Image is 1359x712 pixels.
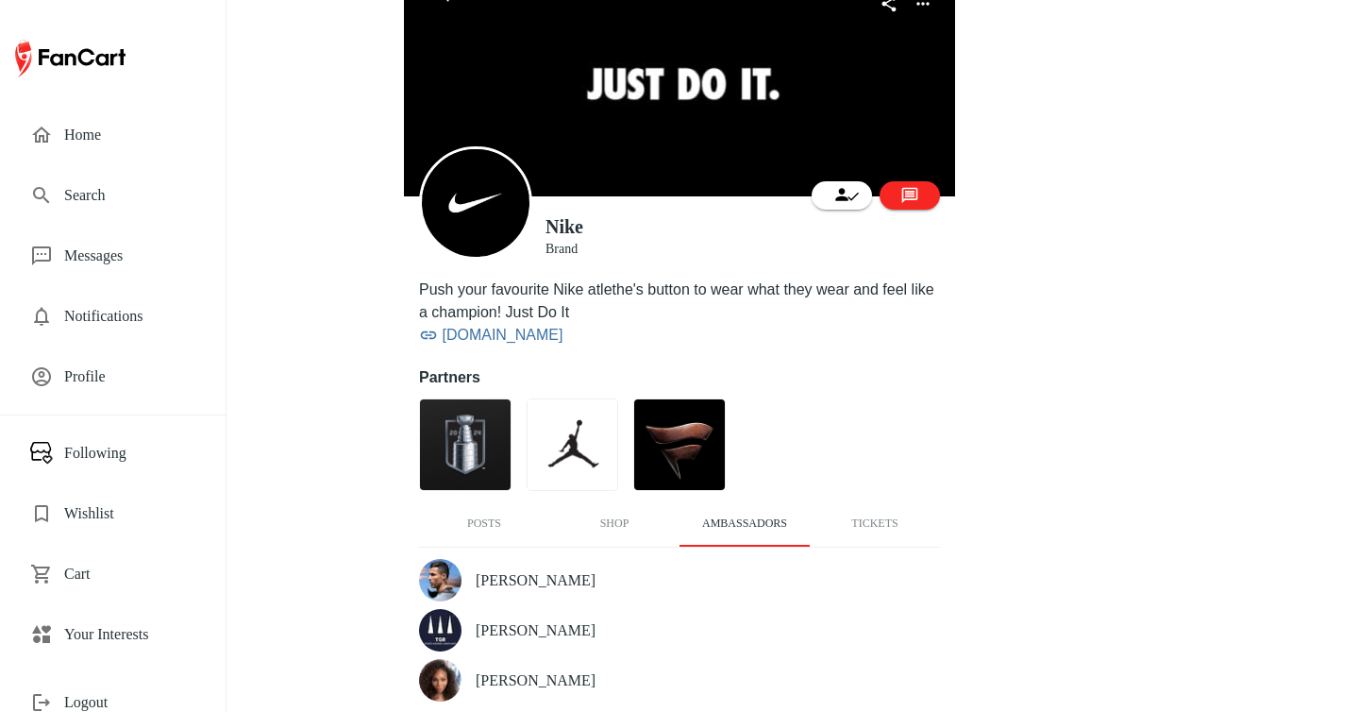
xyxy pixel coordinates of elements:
[880,181,940,210] button: Message
[419,605,940,655] div: [PERSON_NAME]
[442,324,562,347] a: [DOMAIN_NAME]
[64,245,195,267] span: Messages
[549,501,679,547] button: Shop
[15,491,210,536] div: Wishlist
[64,563,195,585] span: Cart
[15,431,210,476] div: Following
[422,149,529,257] img: Store profile
[419,555,940,605] div: [PERSON_NAME]
[476,670,940,690] h5: [PERSON_NAME]
[64,502,195,525] span: Wishlist
[419,655,940,705] div: [PERSON_NAME]
[64,305,195,328] span: Notifications
[419,366,940,389] h4: Partners
[64,442,195,465] span: Following
[419,398,512,491] img: 968cd214e0-1816-11ef-aacc-f7b0515c1b2d.jpg
[633,398,726,491] img: 9063fb5cc0-70f9-11ef-8069-213eeceee794.jpg
[64,124,195,146] span: Home
[476,570,940,590] h5: [PERSON_NAME]
[15,112,210,158] div: Home
[419,501,549,547] button: Posts
[832,185,852,213] div: Following
[419,609,461,652] img: Store image
[64,623,195,646] span: Your Interests
[419,559,461,602] img: Store image
[679,501,810,547] button: Ambassadors
[476,620,940,640] h5: [PERSON_NAME]
[810,501,940,547] button: Tickets
[15,612,210,657] div: Your Interests
[545,239,583,260] h6: Brand
[15,233,210,279] div: Messages
[15,294,210,339] div: Notifications
[15,354,210,399] div: Profile
[419,279,940,324] div: Push your favourite Nike atlethe's button to wear what they wear and feel like a champion! Just D...
[527,398,619,491] img: 89fde80fc0-def2-11ee-b058-731d97ce605b.jpg
[419,659,461,702] img: Store image
[15,36,126,81] img: FanCart logo
[15,173,210,218] div: Search
[64,365,195,388] span: Profile
[15,551,210,597] div: Cart
[545,216,583,238] h3: Nike
[64,184,195,207] span: Search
